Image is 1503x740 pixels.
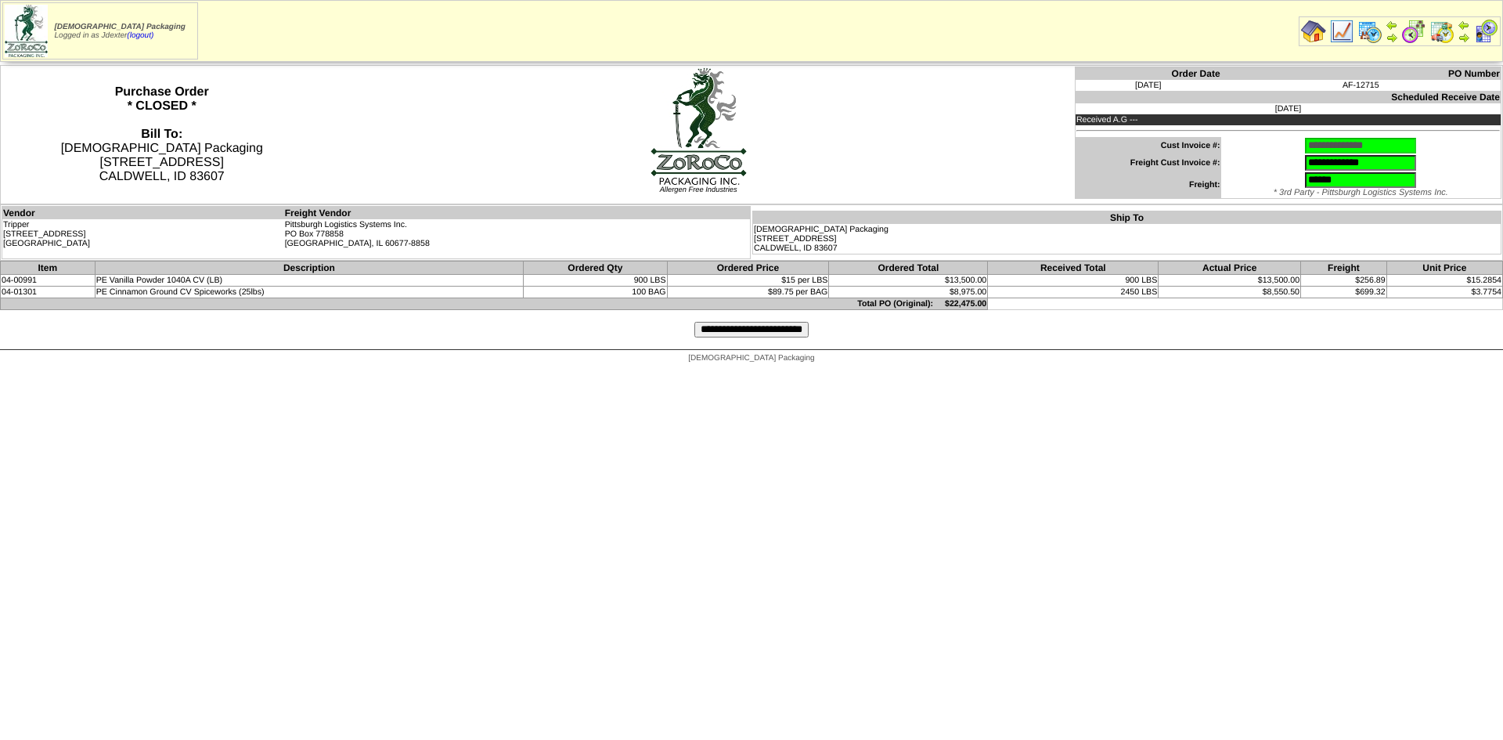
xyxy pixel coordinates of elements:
[2,207,284,220] th: Vendor
[524,275,667,287] td: 900 LBS
[1159,287,1301,298] td: $8,550.50
[61,128,263,183] span: [DEMOGRAPHIC_DATA] Packaging [STREET_ADDRESS] CALDWELL, ID 83607
[988,275,1159,287] td: 900 LBS
[1075,114,1501,125] td: Received A.G ---
[1159,262,1301,275] th: Actual Price
[753,224,1501,254] td: [DEMOGRAPHIC_DATA] Packaging [STREET_ADDRESS] CALDWELL, ID 83607
[1221,80,1501,91] td: AF-12715
[141,128,182,141] strong: Bill To:
[1075,154,1220,171] td: Freight Cust Invoice #:
[988,287,1159,298] td: 2450 LBS
[829,287,988,298] td: $8,975.00
[1401,19,1426,44] img: calendarblend.gif
[667,275,829,287] td: $15 per LBS
[1,66,323,204] th: Purchase Order * CLOSED *
[1301,287,1387,298] td: $699.32
[1075,67,1220,81] th: Order Date
[2,219,284,259] td: Tripper [STREET_ADDRESS] [GEOGRAPHIC_DATA]
[55,23,186,40] span: Logged in as Jdexter
[1,262,96,275] th: Item
[1,287,96,298] td: 04-01301
[1301,19,1326,44] img: home.gif
[1386,31,1398,44] img: arrowright.gif
[650,67,748,186] img: logoBig.jpg
[55,23,186,31] span: [DEMOGRAPHIC_DATA] Packaging
[1075,103,1501,114] td: [DATE]
[1386,19,1398,31] img: arrowleft.gif
[988,262,1159,275] th: Received Total
[1075,91,1501,103] th: Scheduled Receive Date
[1386,262,1502,275] th: Unit Price
[524,287,667,298] td: 100 BAG
[667,262,829,275] th: Ordered Price
[1458,31,1470,44] img: arrowright.gif
[524,262,667,275] th: Ordered Qty
[1221,67,1501,81] th: PO Number
[1329,19,1354,44] img: line_graph.gif
[1458,19,1470,31] img: arrowleft.gif
[1386,275,1502,287] td: $15.2854
[829,275,988,287] td: $13,500.00
[1386,287,1502,298] td: $3.7754
[829,262,988,275] th: Ordered Total
[1301,262,1387,275] th: Freight
[1075,171,1220,199] td: Freight:
[1357,19,1382,44] img: calendarprod.gif
[1,275,96,287] td: 04-00991
[95,287,523,298] td: PE Cinnamon Ground CV Spiceworks (25lbs)
[1274,188,1448,197] span: * 3rd Party - Pittsburgh Logistics Systems Inc.
[95,262,523,275] th: Description
[95,275,523,287] td: PE Vanilla Powder 1040A CV (LB)
[1473,19,1498,44] img: calendarcustomer.gif
[127,31,153,40] a: (logout)
[660,186,737,193] span: Allergen Free Industries
[5,5,48,57] img: zoroco-logo-small.webp
[667,287,829,298] td: $89.75 per BAG
[688,354,814,363] span: [DEMOGRAPHIC_DATA] Packaging
[284,219,751,259] td: Pittsburgh Logistics Systems Inc. PO Box 778858 [GEOGRAPHIC_DATA], IL 60677-8858
[1075,137,1220,154] td: Cust Invoice #:
[1301,275,1387,287] td: $256.89
[284,207,751,220] th: Freight Vendor
[1159,275,1301,287] td: $13,500.00
[753,211,1501,225] th: Ship To
[1,298,988,310] td: Total PO (Original): $22,475.00
[1429,19,1454,44] img: calendarinout.gif
[1075,80,1220,91] td: [DATE]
